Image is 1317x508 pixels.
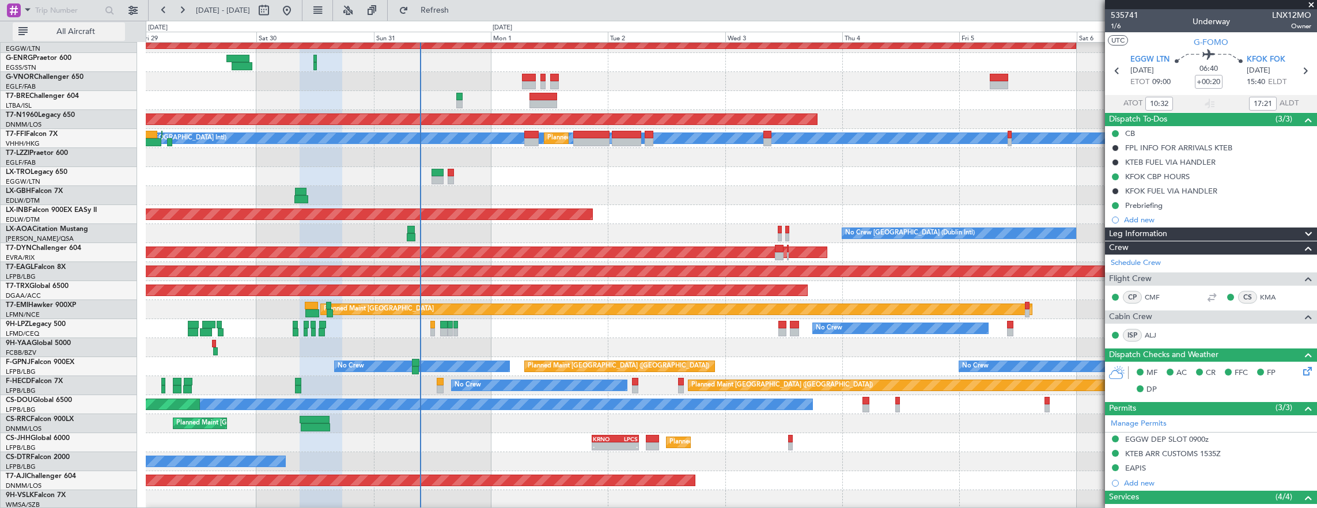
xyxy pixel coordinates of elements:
span: G-VNOR [6,74,34,81]
a: LFPB/LBG [6,367,36,376]
span: Dispatch To-Dos [1109,113,1167,126]
div: CP [1123,291,1142,304]
span: 9H-LPZ [6,321,29,328]
a: EGLF/FAB [6,82,36,91]
span: CS-DTR [6,454,31,461]
div: No Crew [GEOGRAPHIC_DATA] (Dublin Intl) [845,225,975,242]
button: UTC [1108,35,1128,46]
div: KFOK FUEL VIA HANDLER [1125,186,1217,196]
span: Dispatch Checks and Weather [1109,348,1218,362]
a: EGLF/FAB [6,158,36,167]
a: LFPB/LBG [6,405,36,414]
a: CS-RRCFalcon 900LX [6,416,74,423]
div: LPCS [615,435,638,442]
span: ELDT [1268,77,1286,88]
span: LX-GBH [6,188,31,195]
div: KTEB ARR CUSTOMS 1535Z [1125,449,1221,458]
span: Services [1109,491,1139,504]
a: LX-AOACitation Mustang [6,226,88,233]
span: EGGW LTN [1130,54,1170,66]
span: T7-EAGL [6,264,34,271]
div: Planned Maint [GEOGRAPHIC_DATA] ([GEOGRAPHIC_DATA]) [176,415,358,432]
div: Sat 6 [1077,32,1194,42]
input: Trip Number [35,2,101,19]
a: ALJ [1145,330,1171,340]
span: KFOK FOK [1247,54,1285,66]
div: No Crew [962,358,989,375]
a: DGAA/ACC [6,291,41,300]
span: All Aircraft [30,28,122,36]
div: EGGW DEP SLOT 0900z [1125,434,1209,444]
span: T7-N1960 [6,112,38,119]
a: CS-DOUGlobal 6500 [6,397,72,404]
div: No Crew [455,377,481,394]
a: EDLW/DTM [6,215,40,224]
a: EGSS/STN [6,63,36,72]
span: Permits [1109,402,1136,415]
a: T7-N1960Legacy 650 [6,112,75,119]
div: Sun 31 [374,32,491,42]
a: T7-EMIHawker 900XP [6,302,76,309]
a: Manage Permits [1111,418,1167,430]
a: G-VNORChallenger 650 [6,74,84,81]
input: --:-- [1145,97,1173,111]
span: FFC [1235,367,1248,379]
a: T7-BREChallenger 604 [6,93,79,100]
div: [DATE] [148,23,168,33]
div: - [593,443,615,450]
span: Flight Crew [1109,272,1152,286]
div: Planned Maint [GEOGRAPHIC_DATA] ([GEOGRAPHIC_DATA]) [528,358,709,375]
span: CS-JHH [6,435,31,442]
div: Sat 30 [256,32,373,42]
button: All Aircraft [13,22,125,41]
a: VHHH/HKG [6,139,40,148]
a: G-ENRGPraetor 600 [6,55,71,62]
div: CB [1125,128,1135,138]
input: --:-- [1249,97,1277,111]
span: F-GPNJ [6,359,31,366]
div: Planned Maint [GEOGRAPHIC_DATA] ([GEOGRAPHIC_DATA] Intl) [547,130,740,147]
div: CS [1238,291,1257,304]
span: T7-TRX [6,283,29,290]
a: FCBB/BZV [6,348,36,357]
span: Refresh [411,6,459,14]
div: Fri 5 [959,32,1076,42]
span: G-FOMO [1194,36,1228,48]
div: KRNO [593,435,615,442]
a: CMF [1145,292,1171,302]
span: DP [1146,384,1157,396]
span: 1/6 [1111,21,1138,31]
span: T7-EMI [6,302,28,309]
a: 9H-VSLKFalcon 7X [6,492,66,499]
span: [DATE] [1247,65,1270,77]
a: LX-INBFalcon 900EX EASy II [6,207,97,214]
span: MF [1146,367,1157,379]
a: CS-DTRFalcon 2000 [6,454,70,461]
a: [PERSON_NAME]/QSA [6,234,74,243]
span: (4/4) [1276,491,1292,503]
div: Tue 2 [608,32,725,42]
div: KTEB FUEL VIA HANDLER [1125,157,1216,167]
div: [DATE] [493,23,512,33]
div: Add new [1124,478,1311,488]
a: KMA [1260,292,1286,302]
span: Leg Information [1109,228,1167,241]
a: LX-TROLegacy 650 [6,169,67,176]
span: (3/3) [1276,113,1292,125]
span: FP [1267,367,1276,379]
span: 09:00 [1152,77,1171,88]
span: 535741 [1111,9,1138,21]
div: Fri 29 [139,32,256,42]
span: Cabin Crew [1109,310,1152,324]
a: 9H-YAAGlobal 5000 [6,340,71,347]
a: LX-GBHFalcon 7X [6,188,63,195]
span: 06:40 [1199,63,1218,75]
a: EGGW/LTN [6,177,40,186]
span: CR [1206,367,1216,379]
div: EAPIS [1125,463,1146,473]
span: LNX12MO [1272,9,1311,21]
a: 9H-LPZLegacy 500 [6,321,66,328]
span: G-ENRG [6,55,33,62]
span: 9H-YAA [6,340,32,347]
span: T7-AJI [6,473,27,480]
